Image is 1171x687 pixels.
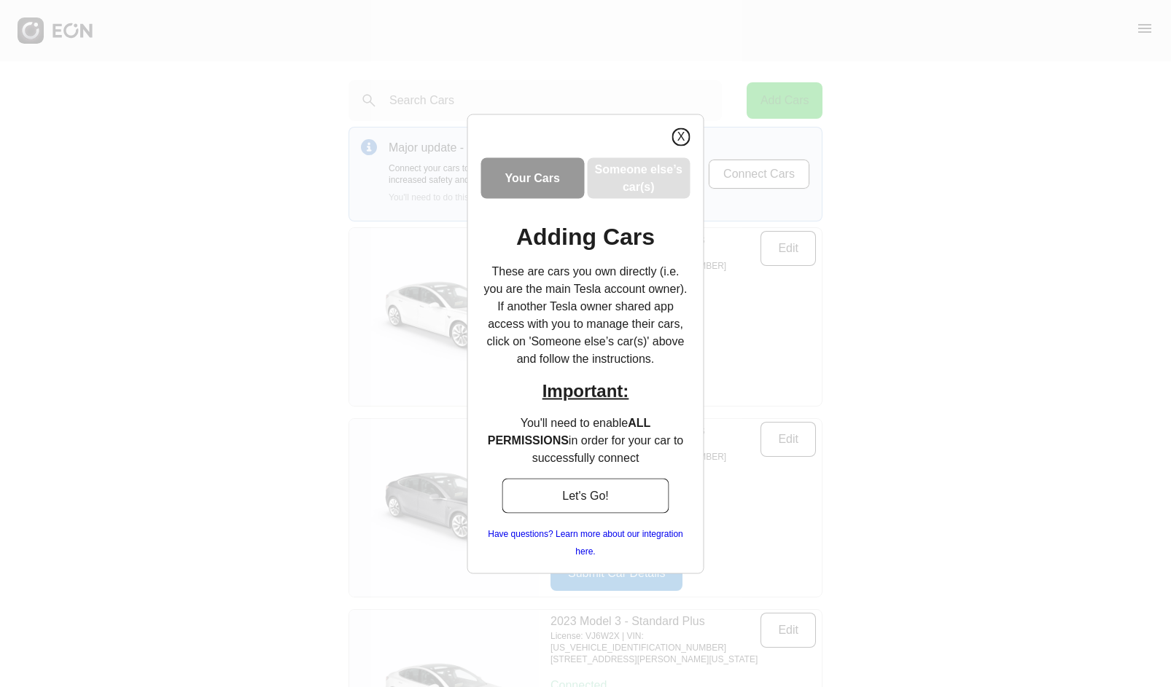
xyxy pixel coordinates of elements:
p: These are cars you own directly (i.e. you are the main Tesla account owner). If another Tesla own... [481,262,690,367]
b: ALL PERMISSIONS [488,416,651,446]
button: X [672,127,690,146]
h2: Important: [481,379,690,402]
h3: Someone else’s car(s) [590,160,688,195]
button: Let's Go! [502,478,669,513]
h3: Your Cars [505,169,560,187]
h1: Adding Cars [516,227,655,245]
a: Have questions? Learn more about our integration here. [481,525,690,560]
p: You'll need to enable in order for your car to successfully connect [481,414,690,466]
